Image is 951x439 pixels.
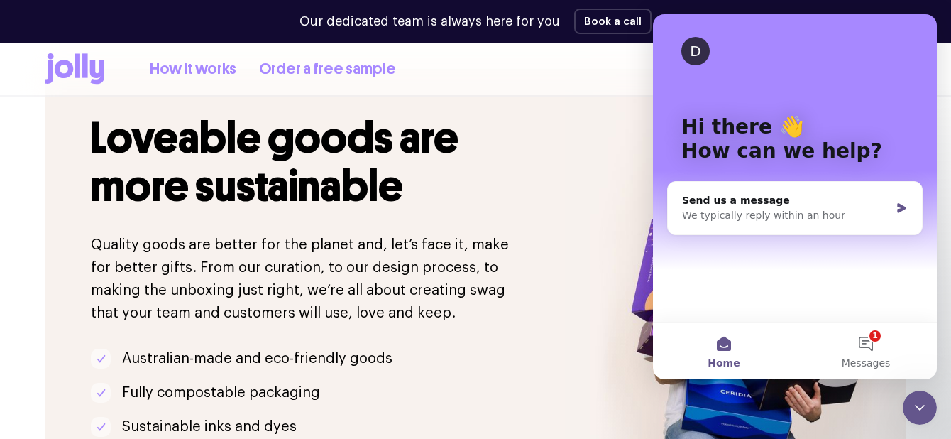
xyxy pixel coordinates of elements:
[150,58,236,81] a: How it works
[574,9,652,34] button: Book a call
[122,381,320,404] p: Fully compostable packaging
[91,114,520,211] h2: Loveable goods are more sustainable
[122,347,392,370] p: Australian-made and eco-friendly goods
[122,416,297,438] p: Sustainable inks and dyes
[903,391,937,425] iframe: Intercom live chat
[91,234,520,325] p: Quality goods are better for the planet and, let’s face it, make for better gifts. From our curat...
[299,12,560,31] p: Our dedicated team is always here for you
[653,14,937,379] iframe: Intercom live chat
[259,58,396,81] a: Order a free sample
